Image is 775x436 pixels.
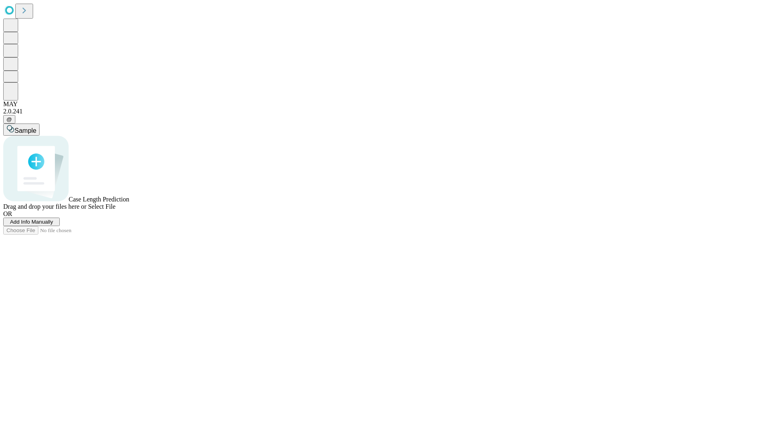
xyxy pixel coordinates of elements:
div: 2.0.241 [3,108,772,115]
span: Sample [15,127,36,134]
button: Add Info Manually [3,218,60,226]
span: OR [3,210,12,217]
button: @ [3,115,15,124]
span: Drag and drop your files here or [3,203,86,210]
span: Case Length Prediction [69,196,129,203]
div: MAY [3,101,772,108]
button: Sample [3,124,40,136]
span: @ [6,116,12,122]
span: Select File [88,203,115,210]
span: Add Info Manually [10,219,53,225]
